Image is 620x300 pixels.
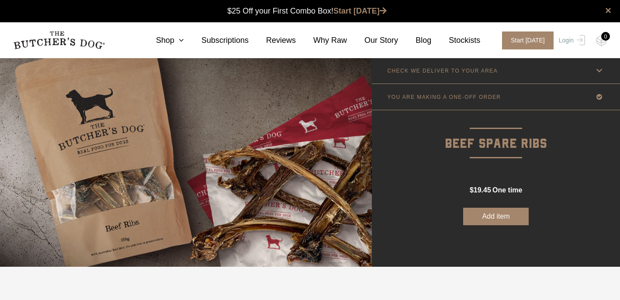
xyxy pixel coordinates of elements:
[296,35,347,46] a: Why Raw
[557,31,585,49] a: Login
[372,110,620,154] p: Beef Spare Ribs
[605,5,611,16] a: close
[387,68,498,74] p: CHECK WE DELIVER TO YOUR AREA
[333,7,387,15] a: Start [DATE]
[470,186,474,194] span: $
[474,186,491,194] span: 19.45
[463,208,529,225] button: Add item
[492,186,522,194] span: one time
[387,94,501,100] p: YOU ARE MAKING A ONE-OFF ORDER
[502,31,554,49] span: Start [DATE]
[347,35,398,46] a: Our Story
[431,35,480,46] a: Stockists
[372,84,620,110] a: YOU ARE MAKING A ONE-OFF ORDER
[493,31,557,49] a: Start [DATE]
[249,35,296,46] a: Reviews
[372,58,620,84] a: CHECK WE DELIVER TO YOUR AREA
[139,35,184,46] a: Shop
[601,32,610,41] div: 0
[398,35,431,46] a: Blog
[596,35,607,46] img: TBD_Cart-Empty.png
[184,35,249,46] a: Subscriptions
